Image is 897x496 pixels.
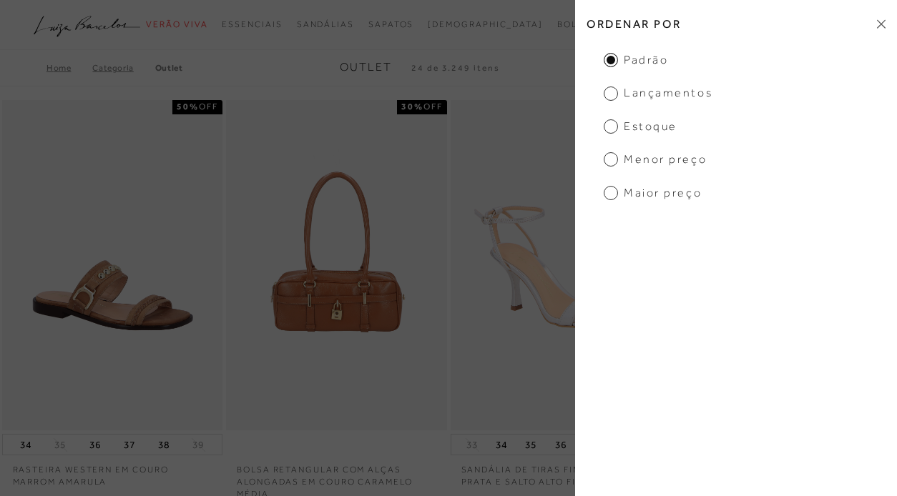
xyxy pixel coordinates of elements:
[297,19,354,29] span: Sandálias
[222,19,282,29] span: Essenciais
[462,438,482,452] button: 33
[557,11,597,38] a: categoryNavScreenReaderText
[451,455,672,488] a: SANDÁLIA DE TIRAS FINAS METALIZADA PRATA E SALTO ALTO FINO
[155,63,183,73] a: Outlet
[85,435,105,455] button: 36
[521,435,541,455] button: 35
[297,11,354,38] a: categoryNavScreenReaderText
[146,19,207,29] span: Verão Viva
[604,52,668,68] span: Padrão
[340,61,392,74] span: Outlet
[4,102,222,429] a: RASTEIRA WESTERN EM COURO MARROM AMARULA RASTEIRA WESTERN EM COURO MARROM AMARULA
[401,101,423,111] strong: 30%
[227,102,446,429] a: BOLSA RETANGULAR COM ALÇAS ALONGADAS EM COURO CARAMELO MÉDIA BOLSA RETANGULAR COM ALÇAS ALONGADAS...
[604,119,677,134] span: Estoque
[50,438,70,452] button: 35
[46,63,92,73] a: Home
[368,11,413,38] a: categoryNavScreenReaderText
[119,435,139,455] button: 37
[428,11,543,38] a: noSubCategoriesText
[368,19,413,29] span: Sapatos
[2,455,223,488] a: RASTEIRA WESTERN EM COURO MARROM AMARULA
[575,7,897,41] h2: Ordenar por
[4,102,222,429] img: RASTEIRA WESTERN EM COURO MARROM AMARULA
[177,101,199,111] strong: 50%
[146,11,207,38] a: categoryNavScreenReaderText
[491,435,511,455] button: 34
[16,435,36,455] button: 34
[452,102,670,429] img: SANDÁLIA DE TIRAS FINAS METALIZADA PRATA E SALTO ALTO FINO
[227,102,446,429] img: BOLSA RETANGULAR COM ALÇAS ALONGADAS EM COURO CARAMELO MÉDIA
[423,101,443,111] span: OFF
[604,85,712,101] span: Lançamentos
[557,19,597,29] span: Bolsas
[188,438,208,452] button: 39
[92,63,155,73] a: Categoria
[604,152,707,167] span: Menor preço
[452,102,670,429] a: SANDÁLIA DE TIRAS FINAS METALIZADA PRATA E SALTO ALTO FINO SANDÁLIA DE TIRAS FINAS METALIZADA PRA...
[428,19,543,29] span: [DEMOGRAPHIC_DATA]
[199,101,218,111] span: OFF
[411,63,500,73] span: 24 de 3.249 itens
[222,11,282,38] a: categoryNavScreenReaderText
[154,435,174,455] button: 38
[604,185,702,201] span: Maior preço
[551,435,571,455] button: 36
